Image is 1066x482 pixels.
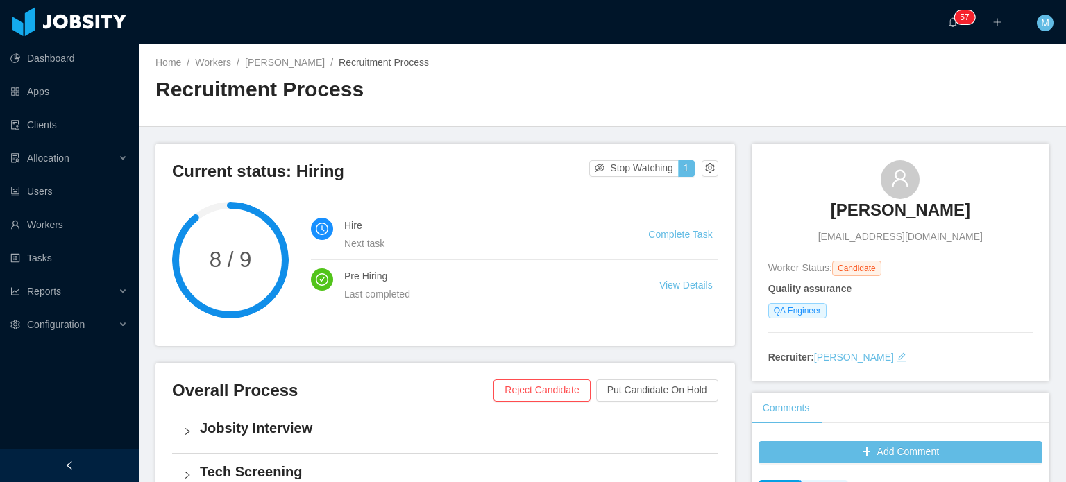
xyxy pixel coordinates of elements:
a: icon: profileTasks [10,244,128,272]
span: / [187,57,189,68]
h3: Overall Process [172,379,493,402]
a: Workers [195,57,231,68]
h4: Jobsity Interview [200,418,707,438]
span: Worker Status: [768,262,832,273]
i: icon: user [890,169,910,188]
a: Complete Task [648,229,712,240]
h4: Hire [344,218,615,233]
button: Reject Candidate [493,379,590,402]
span: 8 / 9 [172,249,289,270]
i: icon: bell [948,17,958,27]
a: icon: appstoreApps [10,78,128,105]
strong: Quality assurance [768,283,852,294]
sup: 57 [954,10,974,24]
span: Allocation [27,153,69,164]
i: icon: clock-circle [316,223,328,235]
span: QA Engineer [768,303,827,318]
i: icon: edit [897,352,906,362]
button: icon: setting [702,160,718,177]
strong: Recruiter: [768,352,814,363]
div: icon: rightJobsity Interview [172,410,718,453]
div: Next task [344,236,615,251]
button: icon: eye-invisibleStop Watching [589,160,679,177]
i: icon: line-chart [10,286,20,296]
i: icon: right [183,471,192,479]
a: View Details [659,279,713,291]
span: / [237,57,239,68]
i: icon: check-circle [316,273,328,286]
div: Comments [752,393,821,424]
span: [EMAIL_ADDRESS][DOMAIN_NAME] [818,230,983,244]
a: [PERSON_NAME] [245,57,325,68]
h4: Tech Screening [200,462,707,481]
span: Recruitment Process [339,57,429,68]
h4: Pre Hiring [344,268,626,284]
h3: Current status: Hiring [172,160,589,182]
p: 5 [960,10,965,24]
span: Candidate [832,261,881,276]
span: M [1041,15,1049,31]
i: icon: right [183,427,192,436]
i: icon: setting [10,320,20,329]
a: icon: userWorkers [10,211,128,239]
i: icon: plus [992,17,1002,27]
i: icon: solution [10,153,20,163]
span: Configuration [27,319,85,330]
h3: [PERSON_NAME] [831,199,970,221]
a: [PERSON_NAME] [831,199,970,230]
div: Last completed [344,286,626,302]
button: 1 [678,160,695,177]
a: icon: pie-chartDashboard [10,44,128,72]
span: Reports [27,286,61,297]
button: Put Candidate On Hold [596,379,718,402]
button: icon: plusAdd Comment [759,441,1042,463]
h2: Recruitment Process [155,76,602,104]
span: / [330,57,333,68]
a: icon: robotUsers [10,178,128,205]
a: icon: auditClients [10,111,128,139]
a: Home [155,57,181,68]
a: [PERSON_NAME] [814,352,894,363]
p: 7 [965,10,970,24]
